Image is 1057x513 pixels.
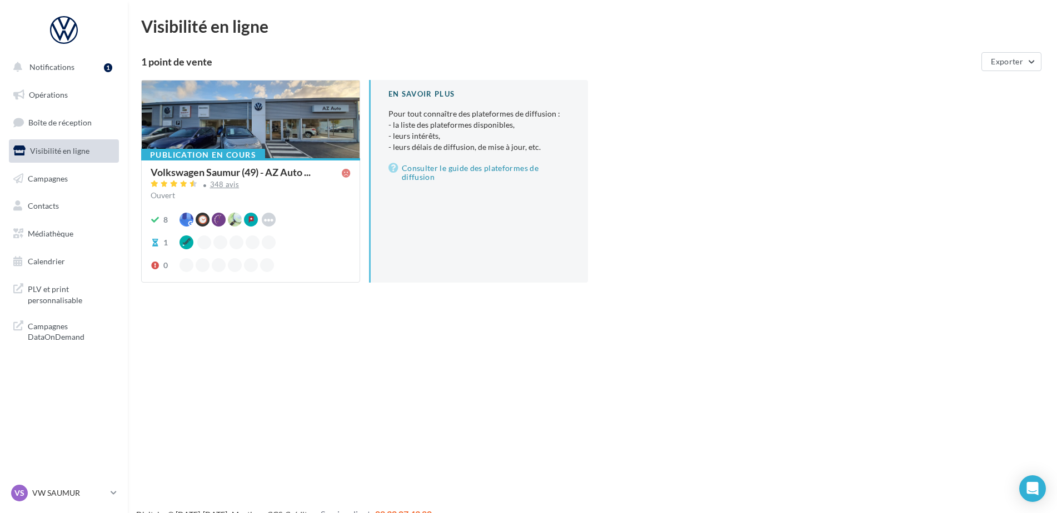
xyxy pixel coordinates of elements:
button: Exporter [981,52,1041,71]
span: Opérations [29,90,68,99]
a: Visibilité en ligne [7,139,121,163]
a: Calendrier [7,250,121,273]
a: Opérations [7,83,121,107]
div: Publication en cours [141,149,265,161]
div: 348 avis [210,181,240,188]
li: - leurs intérêts, [388,130,570,142]
button: Notifications 1 [7,56,117,79]
a: Consulter le guide des plateformes de diffusion [388,162,570,184]
div: 8 [163,214,168,225]
div: En savoir plus [388,89,570,99]
a: 348 avis [151,179,351,192]
a: Campagnes [7,167,121,190]
span: Exporter [991,57,1023,66]
span: Médiathèque [28,229,73,238]
div: Open Intercom Messenger [1019,475,1046,502]
span: VS [14,487,24,499]
span: Notifications [29,62,74,72]
span: PLV et print personnalisable [28,281,114,305]
li: - la liste des plateformes disponibles, [388,119,570,130]
a: Contacts [7,194,121,218]
span: Contacts [28,201,59,210]
a: Campagnes DataOnDemand [7,314,121,347]
div: 1 point de vente [141,57,977,67]
span: Boîte de réception [28,118,92,127]
span: Ouvert [151,190,175,200]
p: VW SAUMUR [32,487,106,499]
div: 0 [163,260,168,271]
a: Médiathèque [7,222,121,245]
div: 1 [104,63,112,72]
div: Visibilité en ligne [141,18,1044,34]
span: Campagnes DataOnDemand [28,319,114,343]
span: Calendrier [28,256,65,266]
span: Visibilité en ligne [30,146,89,155]
a: Boîte de réception [7,110,121,134]
p: Pour tout connaître des plateformes de diffusion : [388,108,570,153]
span: Volkswagen Saumur (49) - AZ Auto ... [151,167,311,177]
a: PLV et print personnalisable [7,277,121,310]
li: - leurs délais de diffusion, de mise à jour, etc. [388,142,570,153]
div: 1 [163,237,168,248]
a: VS VW SAUMUR [9,482,119,504]
span: Campagnes [28,173,68,183]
